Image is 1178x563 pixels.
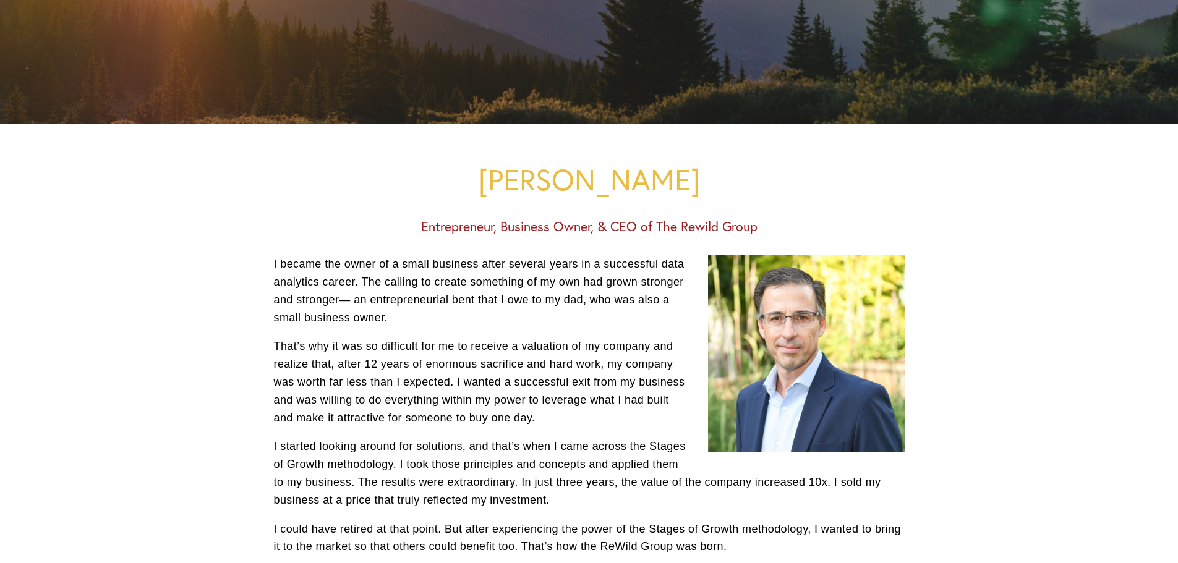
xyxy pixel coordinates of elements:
p: That’s why it was so difficult for me to receive a valuation of my company and realize that, afte... [274,337,905,426]
p: I became the owner of a small business after several years in a successful data analytics career.... [274,255,905,326]
p: I could have retired at that point. But after experiencing the power of the Stages of Growth meth... [274,520,905,556]
p: I started looking around for solutions, and that’s when I came across the Stages of Growth method... [274,438,905,509]
h3: Entrepreneur, Business Owner, & CEO of The Rewild Group [274,219,905,235]
h1: [PERSON_NAME] [274,163,905,196]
